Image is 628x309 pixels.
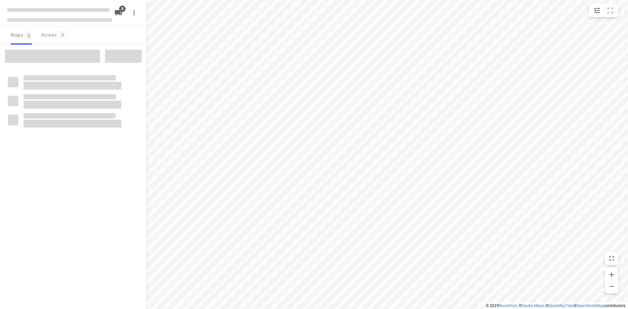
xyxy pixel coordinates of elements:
[549,303,574,308] a: OpenMapTiles
[499,303,517,308] a: Routetitan
[486,303,625,308] li: © 2025 , © , © © contributors
[577,303,604,308] a: OpenStreetMap
[590,4,603,17] button: Map settings
[522,303,544,308] a: Stadia Maps
[589,4,618,17] div: small contained button group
